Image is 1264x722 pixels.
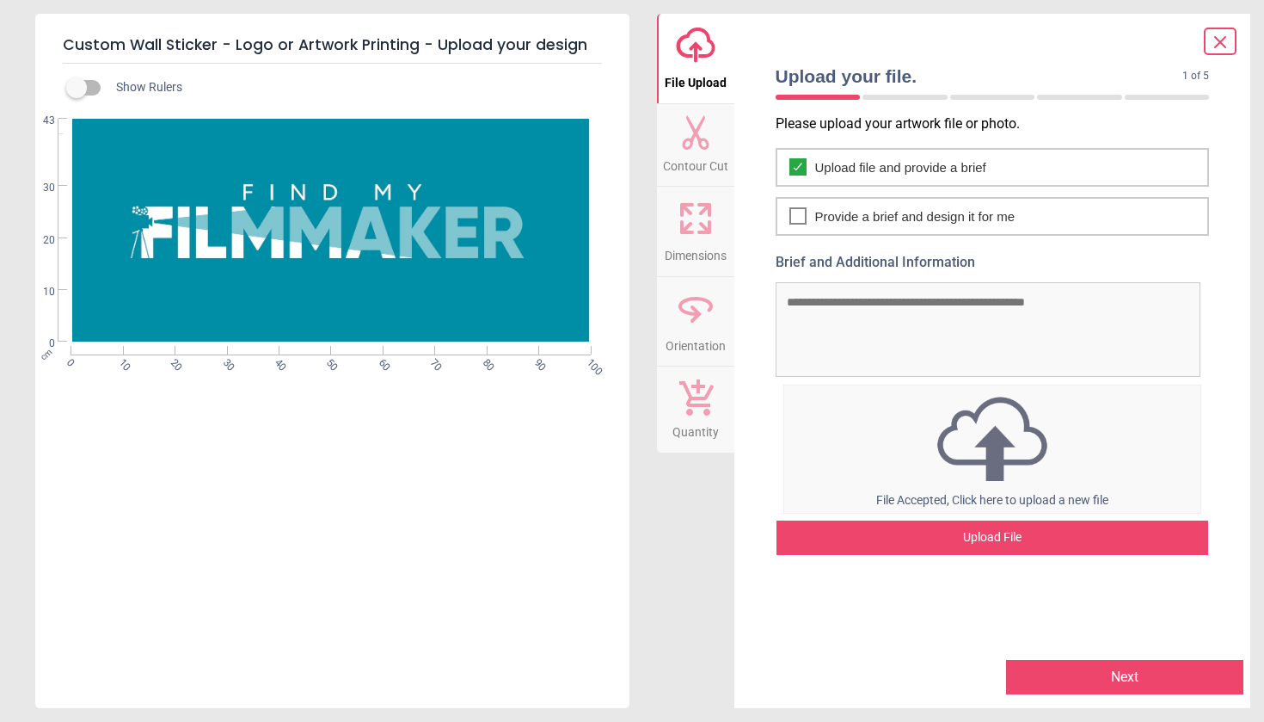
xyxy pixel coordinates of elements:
span: File Accepted, Click here to upload a new file [876,493,1108,507]
button: Next [1006,660,1243,694]
span: 0 [63,356,74,367]
div: Upload File [776,521,1209,555]
img: upload icon [784,392,1201,485]
span: Contour Cut [663,150,728,176]
label: Brief and Additional Information [776,253,1210,272]
span: 60 [375,356,386,367]
p: Please upload your artwork file or photo. [776,114,1224,133]
span: Provide a brief and design it for me [815,207,1015,225]
button: Quantity [657,367,734,453]
span: 100 [583,356,594,367]
span: 30 [219,356,230,367]
span: 30 [22,181,55,195]
button: Orientation [657,277,734,367]
span: 40 [271,356,282,367]
button: Contour Cut [657,104,734,187]
span: 0 [22,336,55,351]
span: Quantity [672,416,719,441]
span: File Upload [665,66,727,92]
span: Upload file and provide a brief [815,158,986,176]
span: cm [39,347,54,362]
span: 80 [479,356,490,367]
h5: Custom Wall Sticker - Logo or Artwork Printing - Upload your design [63,28,602,64]
span: Dimensions [665,239,727,265]
span: Upload your file. [776,64,1183,89]
span: 20 [167,356,178,367]
span: 1 of 5 [1182,69,1209,83]
div: Show Rulers [77,77,629,98]
span: 10 [115,356,126,367]
button: File Upload [657,14,734,103]
span: 70 [427,356,439,367]
span: 50 [323,356,334,367]
span: 43 [22,114,55,128]
span: Orientation [666,330,726,355]
button: Dimensions [657,187,734,276]
span: 10 [22,285,55,299]
span: 90 [531,356,542,367]
span: 20 [22,233,55,248]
